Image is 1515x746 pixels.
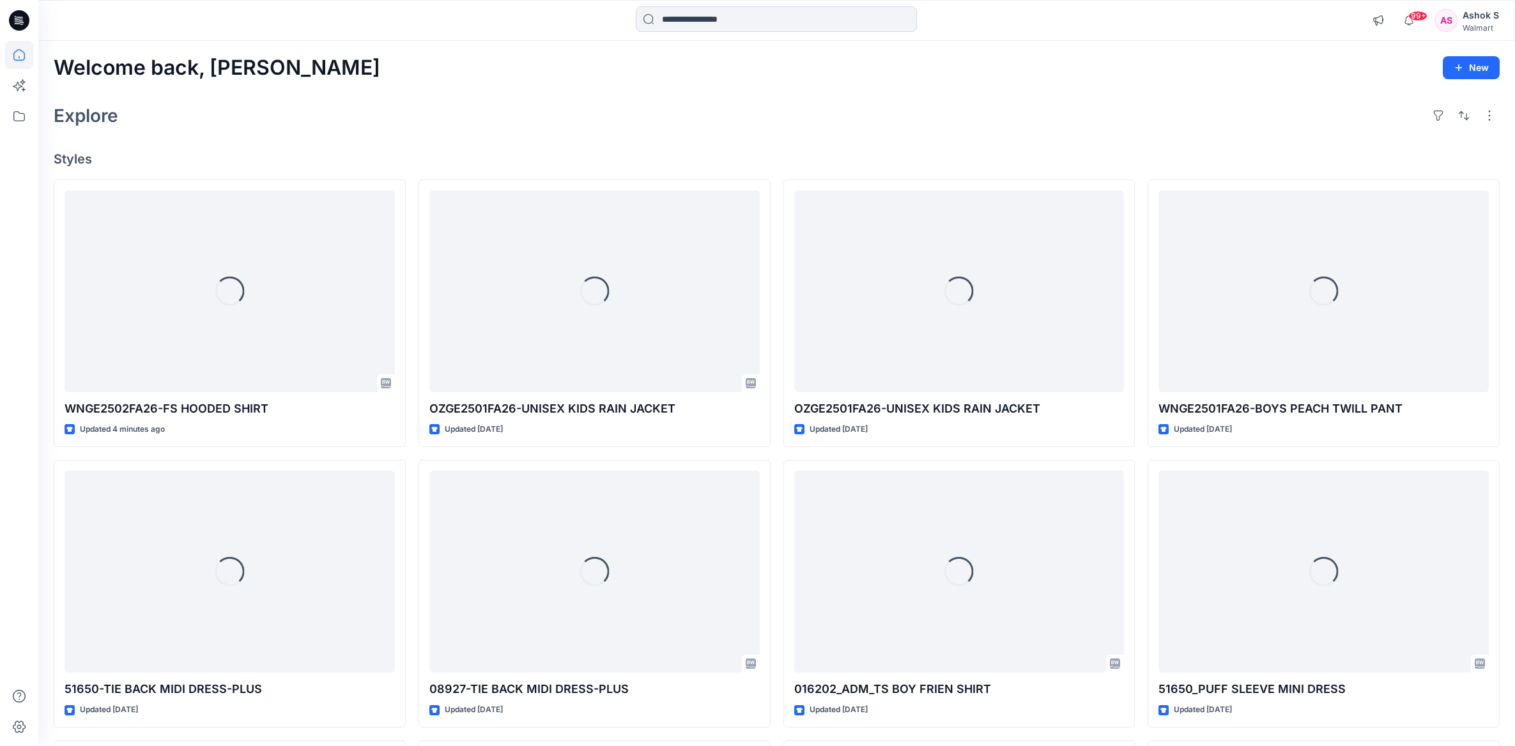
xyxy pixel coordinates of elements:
[1463,23,1499,33] div: Walmart
[80,703,138,717] p: Updated [DATE]
[810,703,868,717] p: Updated [DATE]
[1408,11,1427,21] span: 99+
[54,151,1500,167] h4: Styles
[54,105,118,126] h2: Explore
[65,400,395,418] p: WNGE2502FA26-FS HOODED SHIRT
[1174,703,1232,717] p: Updated [DATE]
[65,680,395,698] p: 51650-TIE BACK MIDI DRESS-PLUS
[80,423,165,436] p: Updated 4 minutes ago
[1463,8,1499,23] div: Ashok S
[54,56,380,80] h2: Welcome back, [PERSON_NAME]
[1158,400,1489,418] p: WNGE2501FA26-BOYS PEACH TWILL PANT
[445,703,503,717] p: Updated [DATE]
[794,680,1125,698] p: 016202_ADM_TS BOY FRIEN SHIRT
[794,400,1125,418] p: OZGE2501FA26-UNISEX KIDS RAIN JACKET
[1443,56,1500,79] button: New
[810,423,868,436] p: Updated [DATE]
[1158,680,1489,698] p: 51650_PUFF SLEEVE MINI DRESS
[445,423,503,436] p: Updated [DATE]
[1434,9,1457,32] div: AS
[1174,423,1232,436] p: Updated [DATE]
[429,680,760,698] p: 08927-TIE BACK MIDI DRESS-PLUS
[429,400,760,418] p: OZGE2501FA26-UNISEX KIDS RAIN JACKET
